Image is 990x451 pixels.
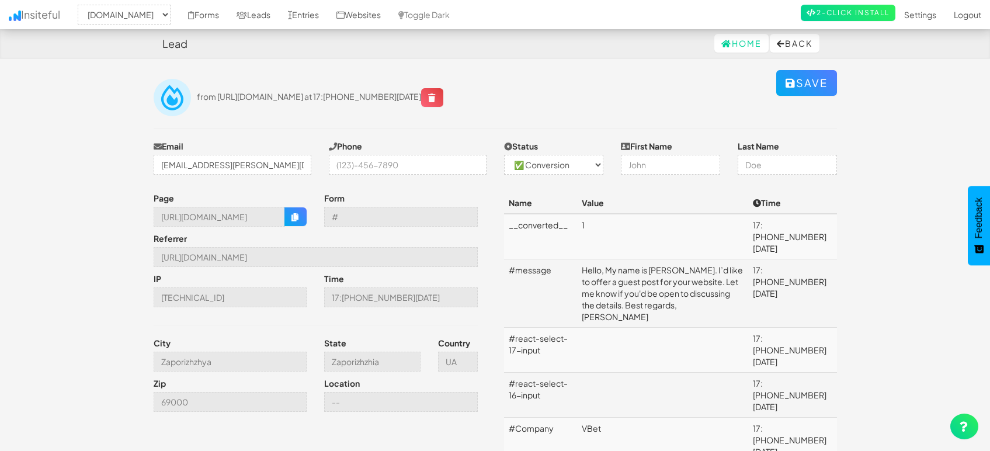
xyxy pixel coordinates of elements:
[748,192,837,214] th: Time
[748,373,837,418] td: 17:[PHONE_NUMBER][DATE]
[504,192,578,214] th: Name
[504,140,538,152] label: Status
[329,140,362,152] label: Phone
[324,377,360,389] label: Location
[770,34,819,53] button: Back
[154,79,191,116] img: insiteful-lead.png
[504,373,578,418] td: #react-select-16-input
[324,192,345,204] label: Form
[162,38,187,50] h4: Lead
[577,259,748,328] td: Hello, My name is [PERSON_NAME]. I’d like to offer a guest post for your website. Let me know if ...
[324,287,478,307] input: --
[748,259,837,328] td: 17:[PHONE_NUMBER][DATE]
[577,214,748,259] td: 1
[324,273,344,285] label: Time
[504,328,578,373] td: #react-select-17-input
[154,273,161,285] label: IP
[738,140,779,152] label: Last Name
[738,155,837,175] input: Doe
[329,155,487,175] input: (123)-456-7890
[621,140,672,152] label: First Name
[154,337,171,349] label: City
[154,155,311,175] input: j@doe.com
[154,207,286,227] input: --
[714,34,769,53] a: Home
[504,259,578,328] td: #message
[197,91,443,102] span: from [URL][DOMAIN_NAME] at 17:[PHONE_NUMBER][DATE]
[324,352,421,372] input: --
[748,328,837,373] td: 17:[PHONE_NUMBER][DATE]
[154,377,166,389] label: Zip
[438,352,478,372] input: --
[504,214,578,259] td: __converted__
[154,352,307,372] input: --
[968,186,990,265] button: Feedback - Show survey
[324,207,478,227] input: --
[801,5,895,21] a: 2-Click Install
[577,192,748,214] th: Value
[324,337,346,349] label: State
[621,155,720,175] input: John
[776,70,837,96] button: Save
[154,192,174,204] label: Page
[154,287,307,307] input: --
[438,337,470,349] label: Country
[324,392,478,412] input: --
[974,197,984,238] span: Feedback
[154,140,183,152] label: Email
[154,392,307,412] input: --
[9,11,21,21] img: icon.png
[748,214,837,259] td: 17:[PHONE_NUMBER][DATE]
[154,233,187,244] label: Referrer
[154,247,478,267] input: --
